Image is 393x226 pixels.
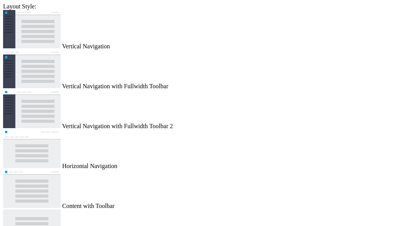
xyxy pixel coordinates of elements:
md-radio-button: Content with Toolbar [3,170,390,210]
span: Vertical Navigation with Fullwidth Toolbar 2 [62,123,173,129]
md-radio-button: Horizontal Navigation [3,130,390,170]
span: Horizontal Navigation [62,163,117,169]
img: vertical-nav.jpg [3,10,61,48]
img: horizontal-nav.jpg [3,130,61,168]
md-radio-button: Vertical Navigation with Fullwidth Toolbar [3,50,390,90]
span: Vertical Navigation with Fullwidth Toolbar [62,83,168,89]
md-radio-button: Vertical Navigation with Fullwidth Toolbar 2 [3,90,390,130]
img: content-with-toolbar.jpg [3,170,61,208]
md-radio-button: Vertical Navigation [3,10,390,50]
img: vertical-nav-with-full-toolbar-2.jpg [3,90,61,128]
div: Layout Style: [3,3,390,10]
span: Vertical Navigation [62,43,110,49]
span: Content with Toolbar [62,203,114,209]
img: vertical-nav-with-full-toolbar.jpg [3,50,61,88]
